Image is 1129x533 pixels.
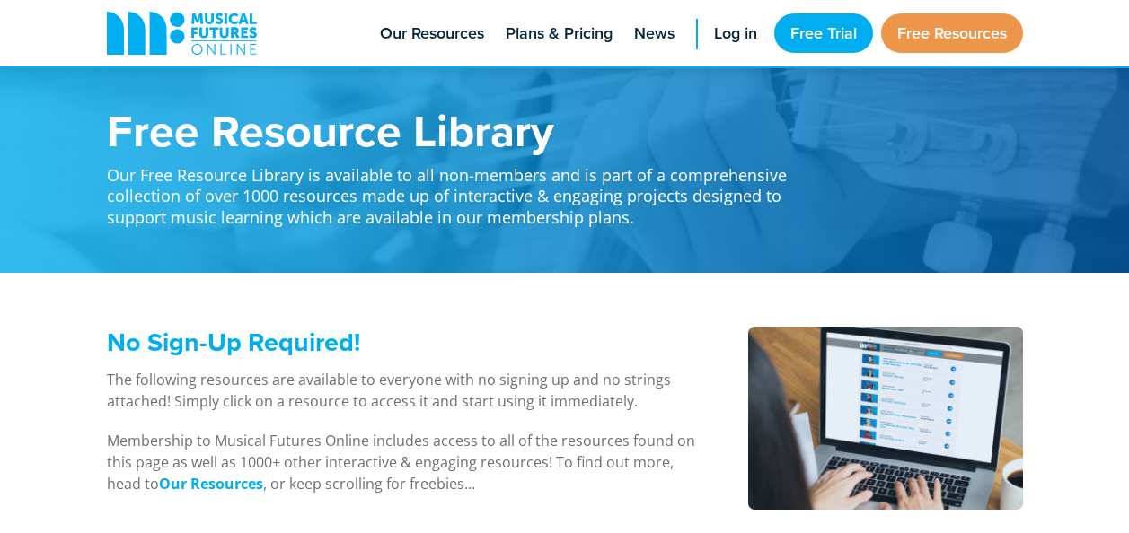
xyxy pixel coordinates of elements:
[506,22,613,46] span: Plans & Pricing
[159,474,263,494] a: Our Resources
[881,13,1023,53] a: Free Resources
[714,22,757,46] span: Log in
[380,22,484,46] span: Our Resources
[107,153,807,228] p: Our Free Resource Library is available to all non-members and is part of a comprehensive collecti...
[774,13,873,53] a: Free Trial
[107,430,702,494] p: Membership to Musical Futures Online includes access to all of the resources found on this page a...
[107,369,702,412] p: The following resources are available to everyone with no signing up and no strings attached! Sim...
[634,22,675,46] span: News
[107,323,360,361] span: No Sign-Up Required!
[159,474,263,494] strong: Our Resources
[107,108,807,153] h1: Free Resource Library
